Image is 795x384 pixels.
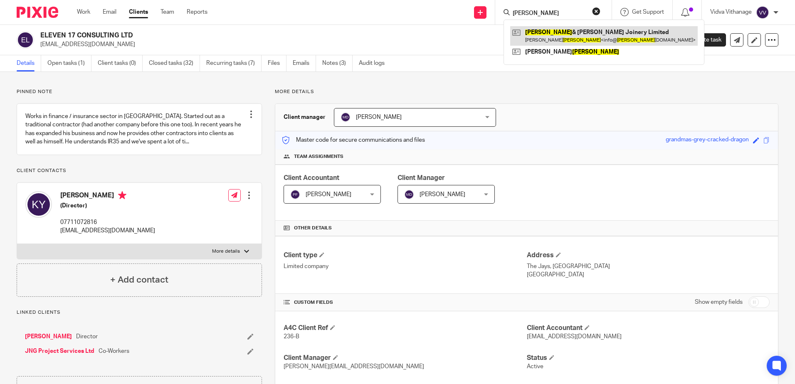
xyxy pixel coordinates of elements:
h3: Client manager [284,113,326,121]
p: Linked clients [17,309,262,316]
p: More details [212,248,240,255]
p: Master code for secure communications and files [281,136,425,144]
h5: (Director) [60,202,155,210]
h4: A4C Client Ref [284,324,526,332]
a: [PERSON_NAME] [25,332,72,341]
a: Files [268,55,286,71]
img: svg%3E [404,190,414,199]
span: Get Support [632,9,664,15]
a: Reports [187,8,207,16]
a: Emails [293,55,316,71]
p: [EMAIL_ADDRESS][DOMAIN_NAME] [40,40,665,49]
div: grandmas-grey-cracked-dragon [666,135,749,145]
a: Notes (3) [322,55,353,71]
span: Other details [294,225,332,231]
span: Director [76,332,98,341]
a: Open tasks (1) [47,55,91,71]
p: 07711072816 [60,218,155,226]
p: [EMAIL_ADDRESS][DOMAIN_NAME] [60,226,155,235]
a: Email [103,8,116,16]
h4: Client Manager [284,354,526,362]
a: Client tasks (0) [98,55,143,71]
span: [PERSON_NAME] [420,192,465,197]
a: Closed tasks (32) [149,55,200,71]
span: Co-Workers [99,347,129,355]
img: svg%3E [290,190,300,199]
img: svg%3E [25,191,52,218]
a: JNG Project Services Ltd [25,347,94,355]
span: 236-B [284,334,299,340]
span: [EMAIL_ADDRESS][DOMAIN_NAME] [527,334,622,340]
a: Clients [129,8,148,16]
a: Team [160,8,174,16]
h4: + Add contact [110,273,168,286]
h4: [PERSON_NAME] [60,191,155,202]
button: Clear [592,7,600,15]
span: Client Accountant [284,175,339,181]
p: Client contacts [17,167,262,174]
p: More details [275,89,778,95]
h4: Status [527,354,770,362]
p: Pinned note [17,89,262,95]
span: [PERSON_NAME][EMAIL_ADDRESS][DOMAIN_NAME] [284,364,424,369]
a: Recurring tasks (7) [206,55,262,71]
img: Pixie [17,7,58,18]
p: Limited company [284,262,526,271]
a: Details [17,55,41,71]
span: [PERSON_NAME] [306,192,351,197]
input: Search [512,10,587,17]
img: svg%3E [17,31,34,49]
a: Work [77,8,90,16]
h4: Client type [284,251,526,260]
img: svg%3E [341,112,351,122]
h4: CUSTOM FIELDS [284,299,526,306]
i: Primary [118,191,126,199]
span: Active [527,364,543,369]
img: svg%3E [756,6,769,19]
h4: Address [527,251,770,260]
span: Team assignments [294,153,343,160]
span: [PERSON_NAME] [356,114,402,120]
p: [GEOGRAPHIC_DATA] [527,271,770,279]
h2: ELEVEN 17 CONSULTING LTD [40,31,540,40]
span: Client Manager [397,175,445,181]
label: Show empty fields [695,298,743,306]
p: The Jays, [GEOGRAPHIC_DATA] [527,262,770,271]
p: Vidva Vithanage [710,8,752,16]
a: Audit logs [359,55,391,71]
h4: Client Accountant [527,324,770,332]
